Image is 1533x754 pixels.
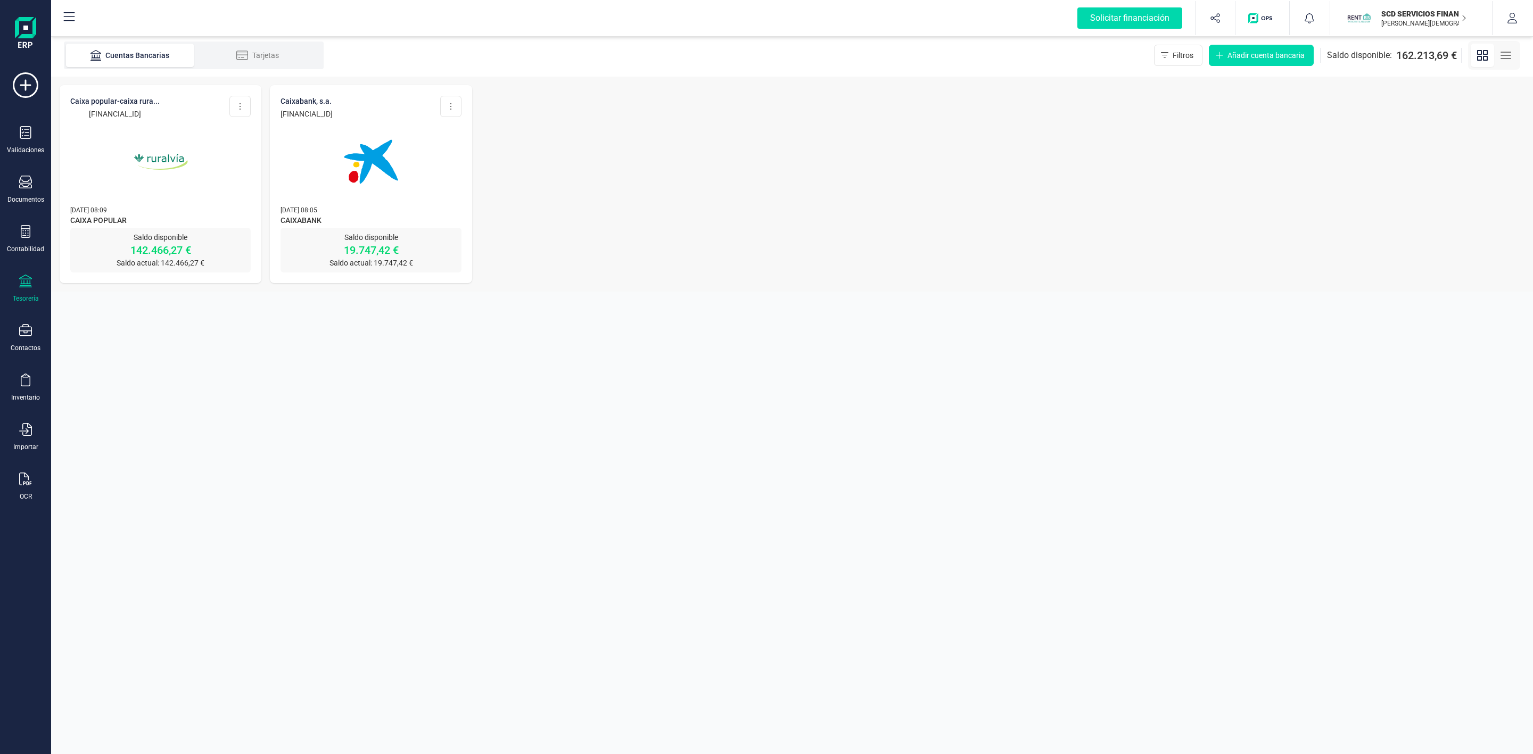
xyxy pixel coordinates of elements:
div: Inventario [11,393,40,402]
span: Saldo disponible: [1327,49,1392,62]
p: Saldo disponible [281,232,461,243]
p: Saldo actual: 19.747,42 € [281,258,461,268]
button: SCSCD SERVICIOS FINANCIEROS SL[PERSON_NAME][DEMOGRAPHIC_DATA][DEMOGRAPHIC_DATA] [1343,1,1479,35]
p: 19.747,42 € [281,243,461,258]
div: Validaciones [7,146,44,154]
span: Filtros [1173,50,1193,61]
span: [DATE] 08:09 [70,206,107,214]
div: Cuentas Bancarias [87,50,172,61]
p: Saldo disponible [70,232,251,243]
span: [DATE] 08:05 [281,206,317,214]
img: Logo de OPS [1248,13,1276,23]
p: CAIXA POPULAR-CAIXA RURA... [70,96,160,106]
button: Solicitar financiación [1065,1,1195,35]
p: 142.466,27 € [70,243,251,258]
div: OCR [20,492,32,501]
div: Importar [13,443,38,451]
span: 162.213,69 € [1396,48,1457,63]
p: CAIXABANK, S.A. [281,96,333,106]
div: Contactos [11,344,40,352]
p: [PERSON_NAME][DEMOGRAPHIC_DATA][DEMOGRAPHIC_DATA] [1381,19,1466,28]
img: SC [1347,6,1371,30]
p: [FINANCIAL_ID] [70,109,160,119]
div: Tesorería [13,294,39,303]
div: Documentos [7,195,44,204]
img: Logo Finanedi [15,17,36,51]
span: CAIXA POPULAR [70,215,251,228]
p: [FINANCIAL_ID] [281,109,333,119]
span: Añadir cuenta bancaria [1227,50,1305,61]
button: Logo de OPS [1242,1,1283,35]
span: CAIXABANK [281,215,461,228]
div: Tarjetas [215,50,300,61]
p: Saldo actual: 142.466,27 € [70,258,251,268]
button: Añadir cuenta bancaria [1209,45,1314,66]
div: Contabilidad [7,245,44,253]
button: Filtros [1154,45,1202,66]
p: SCD SERVICIOS FINANCIEROS SL [1381,9,1466,19]
div: Solicitar financiación [1077,7,1182,29]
